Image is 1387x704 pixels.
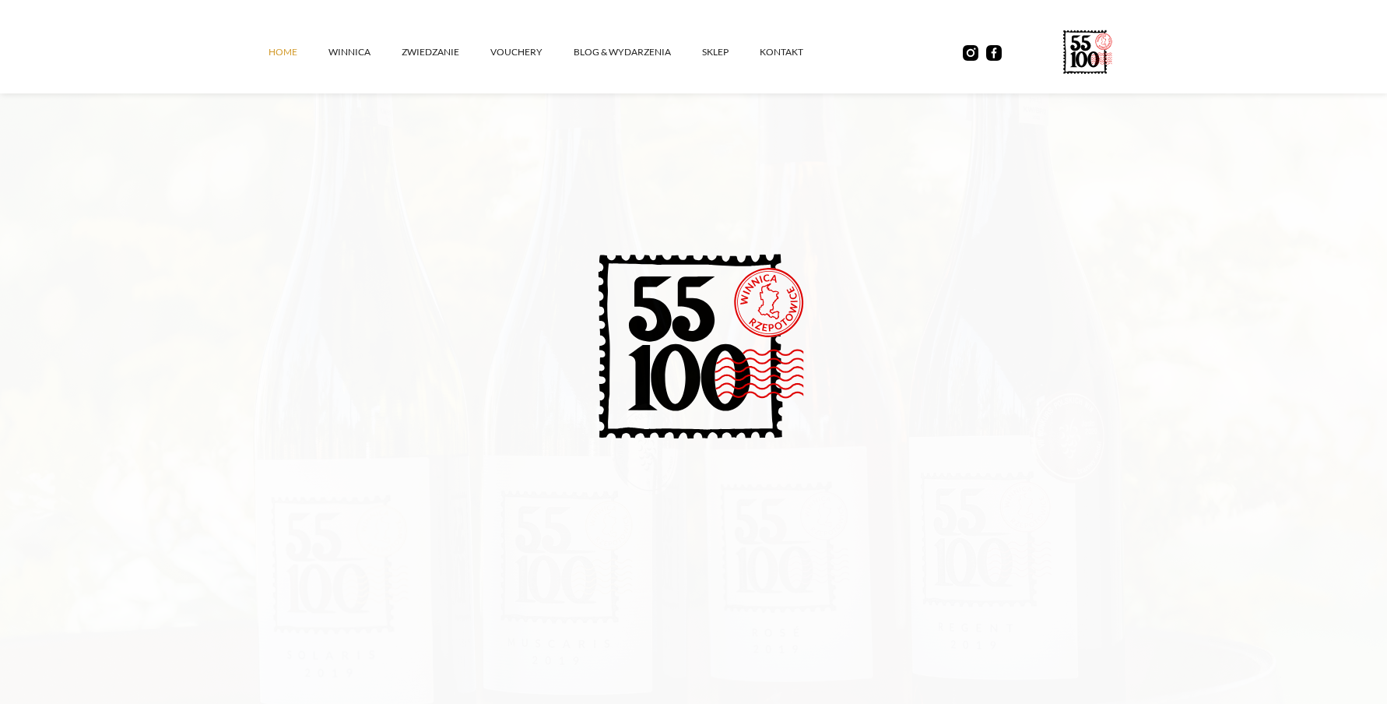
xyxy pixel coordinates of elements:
[702,29,760,76] a: SKLEP
[269,29,328,76] a: Home
[760,29,834,76] a: kontakt
[490,29,574,76] a: vouchery
[328,29,402,76] a: winnica
[402,29,490,76] a: ZWIEDZANIE
[574,29,702,76] a: Blog & Wydarzenia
